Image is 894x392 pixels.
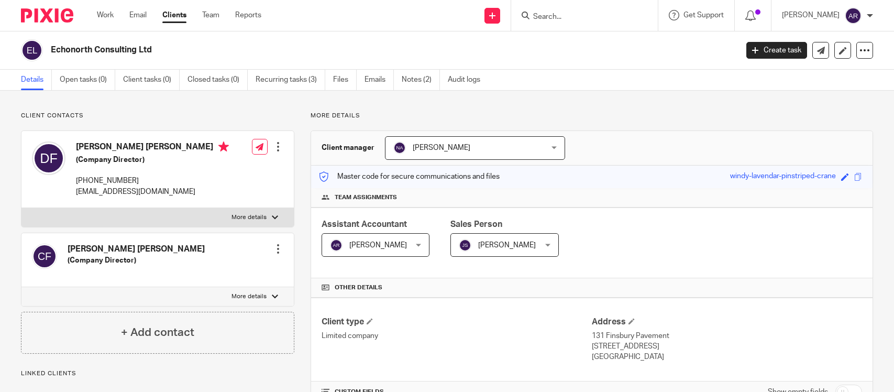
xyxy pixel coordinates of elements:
span: Get Support [683,12,724,19]
span: Other details [335,284,382,292]
span: [PERSON_NAME] [413,144,470,151]
a: Team [202,10,219,20]
a: Reports [235,10,261,20]
p: Master code for secure communications and files [319,171,500,182]
img: svg%3E [845,7,862,24]
a: Clients [162,10,186,20]
p: [STREET_ADDRESS] [592,341,862,352]
h4: + Add contact [121,324,194,341]
a: Audit logs [448,70,488,90]
a: Work [97,10,114,20]
p: Linked clients [21,369,294,378]
img: svg%3E [330,239,343,252]
img: svg%3E [393,141,406,154]
a: Details [21,70,52,90]
h4: Client type [322,317,592,328]
a: Create task [746,42,807,59]
p: More details [231,213,267,222]
h4: [PERSON_NAME] [PERSON_NAME] [76,141,229,155]
h3: Client manager [322,143,374,153]
p: [PHONE_NUMBER] [76,176,229,186]
p: [EMAIL_ADDRESS][DOMAIN_NAME] [76,187,229,197]
a: Client tasks (0) [123,70,180,90]
p: More details [231,292,267,301]
p: Limited company [322,331,592,341]
img: svg%3E [32,244,57,269]
p: More details [311,112,873,120]
span: [PERSON_NAME] [478,242,536,249]
p: Client contacts [21,112,294,120]
h5: (Company Director) [76,155,229,165]
p: 131 Finsbury Pavement [592,331,862,341]
span: Sales Person [450,220,502,228]
i: Primary [218,141,229,152]
h5: (Company Director) [68,255,205,266]
a: Open tasks (0) [60,70,115,90]
a: Closed tasks (0) [187,70,248,90]
p: [PERSON_NAME] [782,10,840,20]
a: Recurring tasks (3) [256,70,325,90]
div: windy-lavendar-pinstriped-crane [730,171,836,183]
h4: Address [592,317,862,328]
img: Pixie [21,8,73,23]
a: Notes (2) [402,70,440,90]
p: [GEOGRAPHIC_DATA] [592,352,862,362]
span: [PERSON_NAME] [349,242,407,249]
h4: [PERSON_NAME] [PERSON_NAME] [68,244,205,255]
a: Email [129,10,147,20]
h2: Echonorth Consulting Ltd [51,45,594,56]
span: Team assignments [335,193,397,202]
img: svg%3E [32,141,65,175]
input: Search [532,13,626,22]
a: Files [333,70,357,90]
a: Emails [365,70,394,90]
img: svg%3E [21,39,43,61]
span: Assistant Accountant [322,220,407,228]
img: svg%3E [459,239,471,252]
